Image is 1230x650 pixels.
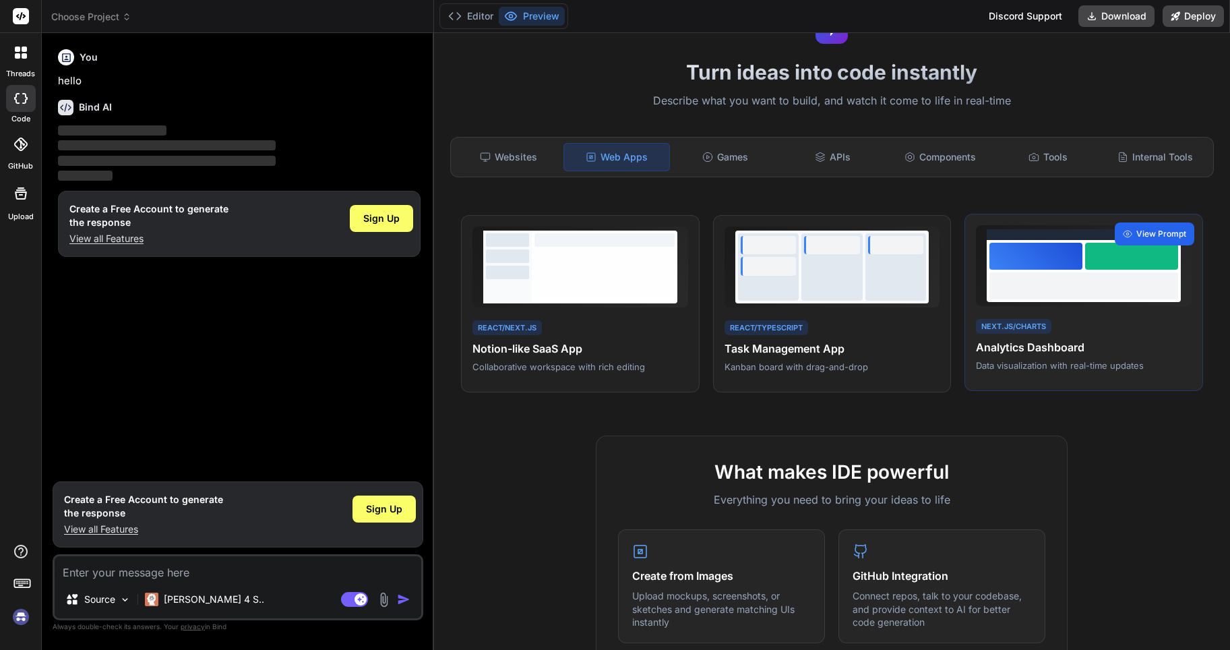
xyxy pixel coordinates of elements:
span: ‌ [58,125,166,136]
p: Always double-check its answers. Your in Bind [53,620,423,633]
div: Tools [995,143,1101,171]
h1: Turn ideas into code instantly [442,60,1222,84]
h4: Create from Images [632,568,811,584]
img: Claude 4 Sonnet [145,593,158,606]
p: Upload mockups, screenshots, or sketches and generate matching UIs instantly [632,589,811,629]
p: Collaborative workspace with rich editing [472,361,688,373]
img: signin [9,605,32,628]
p: Everything you need to bring your ideas to life [618,492,1045,508]
img: Pick Models [119,594,131,605]
img: icon [397,593,410,606]
span: privacy [181,622,205,630]
span: ‌ [58,140,276,150]
label: code [11,113,30,125]
span: Sign Up [366,502,402,516]
div: Internal Tools [1103,143,1208,171]
p: View all Features [69,232,228,245]
p: Data visualization with real-time updates [976,359,1192,372]
p: Describe what you want to build, and watch it come to life in real-time [442,92,1222,110]
h1: Create a Free Account to generate the response [69,202,228,229]
div: Components [888,143,993,171]
p: Kanban board with drag-and-drop [725,361,940,373]
div: React/TypeScript [725,320,808,336]
p: View all Features [64,523,223,536]
button: Download [1078,5,1155,27]
div: APIs [780,143,886,171]
h6: You [80,51,98,64]
button: Deploy [1163,5,1224,27]
p: Connect repos, talk to your codebase, and provide context to AI for better code generation [853,589,1031,629]
button: Editor [443,7,499,26]
h2: What makes IDE powerful [618,458,1045,486]
div: Websites [456,143,561,171]
h1: Create a Free Account to generate the response [64,493,223,520]
label: GitHub [8,160,33,172]
span: ‌ [58,171,113,181]
span: View Prompt [1136,228,1186,240]
h4: Notion-like SaaS App [472,341,688,357]
div: React/Next.js [472,320,542,336]
span: ‌ [58,156,276,166]
label: threads [6,68,35,80]
h4: Task Management App [725,341,940,357]
p: Source [84,593,115,606]
p: [PERSON_NAME] 4 S.. [164,593,264,606]
span: Sign Up [363,212,400,225]
h6: Bind AI [79,100,112,114]
label: Upload [8,211,34,223]
p: hello [58,73,421,89]
h4: Analytics Dashboard [976,339,1192,355]
span: Choose Project [51,10,131,24]
button: Preview [499,7,565,26]
div: Games [673,143,778,171]
div: Next.js/Charts [976,319,1051,334]
div: Discord Support [981,5,1070,27]
h4: GitHub Integration [853,568,1031,584]
div: Web Apps [563,143,670,171]
img: attachment [376,592,392,608]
